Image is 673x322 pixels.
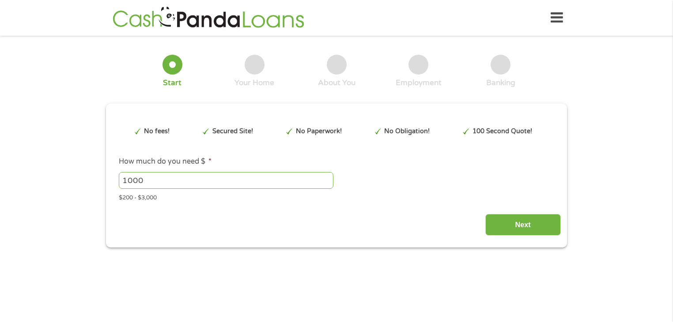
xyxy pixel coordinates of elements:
p: No Paperwork! [296,127,342,136]
div: Your Home [234,78,274,88]
p: No fees! [144,127,170,136]
div: Start [163,78,181,88]
input: Next [485,214,561,236]
div: Banking [486,78,515,88]
div: Employment [396,78,442,88]
p: 100 Second Quote! [473,127,532,136]
label: How much do you need $ [119,157,212,166]
div: $200 - $3,000 [119,191,554,202]
div: About You [318,78,355,88]
p: Secured Site! [212,127,253,136]
p: No Obligation! [384,127,430,136]
img: GetLoanNow Logo [110,5,307,30]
